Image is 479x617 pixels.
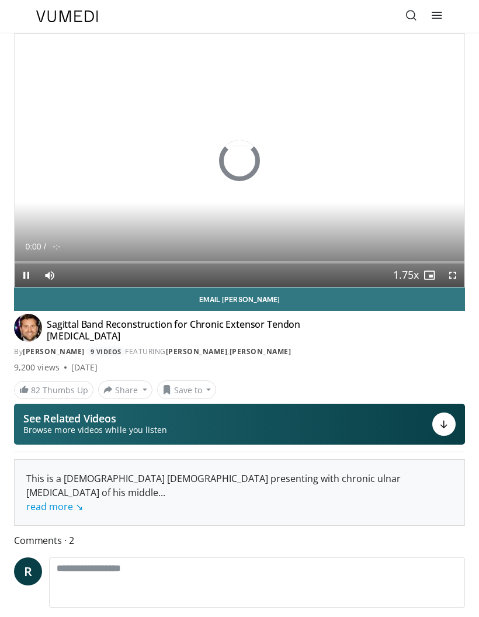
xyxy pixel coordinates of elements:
span: -:- [53,242,60,251]
video-js: Video Player [15,34,464,287]
a: 82 Thumbs Up [14,381,93,399]
span: 0:00 [25,242,41,251]
span: 82 [31,384,40,396]
span: 9,200 views [14,362,60,373]
a: R [14,557,42,585]
div: By FEATURING , [14,346,465,357]
button: See Related Videos Browse more videos while you listen [14,404,465,445]
button: Mute [38,264,61,287]
div: [DATE] [71,362,98,373]
p: See Related Videos [23,413,167,424]
button: Save to [157,380,217,399]
button: Share [98,380,152,399]
button: Enable picture-in-picture mode [418,264,441,287]
img: VuMedi Logo [36,11,98,22]
a: read more ↘ [26,500,83,513]
span: Comments 2 [14,533,465,548]
span: / [44,242,46,251]
button: Playback Rate [394,264,418,287]
button: Fullscreen [441,264,464,287]
a: [PERSON_NAME] [166,346,228,356]
div: Progress Bar [15,261,464,264]
h4: Sagittal Band Reconstruction for Chronic Extensor Tendon [MEDICAL_DATA] [47,318,367,342]
img: Avatar [14,314,42,342]
span: Browse more videos while you listen [23,424,167,436]
div: This is a [DEMOGRAPHIC_DATA] [DEMOGRAPHIC_DATA] presenting with chronic ulnar [MEDICAL_DATA] of h... [26,472,453,514]
a: 9 Videos [86,346,125,356]
a: [PERSON_NAME] [23,346,85,356]
button: Pause [15,264,38,287]
a: [PERSON_NAME] [230,346,291,356]
span: ... [26,486,165,513]
a: Email [PERSON_NAME] [14,287,465,311]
